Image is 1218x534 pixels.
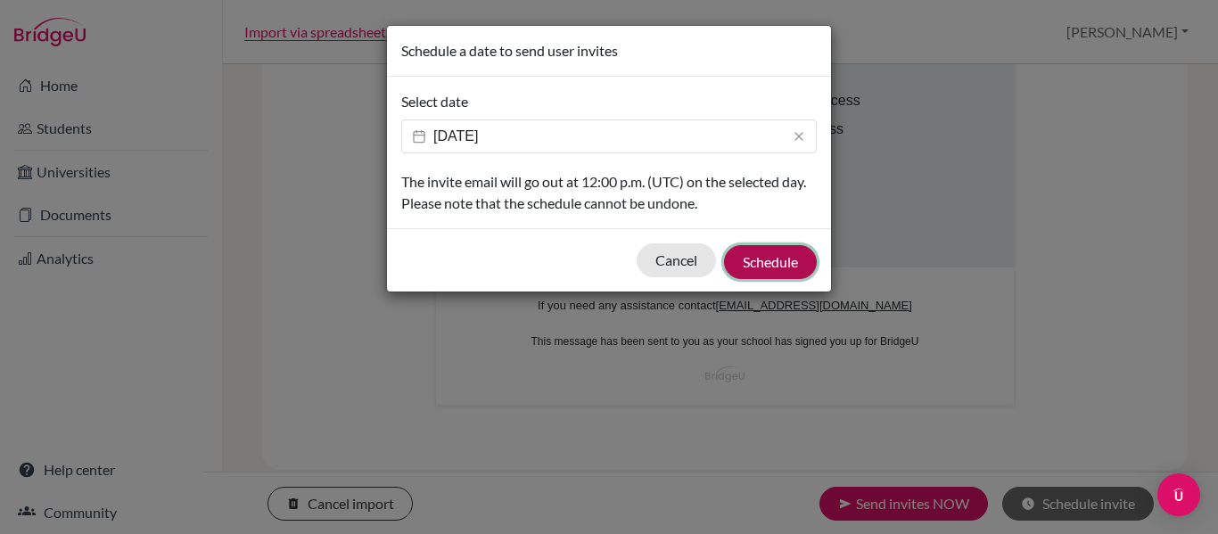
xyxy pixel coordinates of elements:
label: Select date [401,91,468,112]
button: Cancel [637,243,716,277]
h5: Schedule a date to send user invites [401,40,618,62]
input: Datepicker input [401,119,817,153]
div: Open Intercom Messenger [1157,473,1200,516]
button: Schedule [724,245,817,279]
p: The invite email will go out at 12:00 p.m. (UTC) on the selected day. Please note that the schedu... [401,171,817,214]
